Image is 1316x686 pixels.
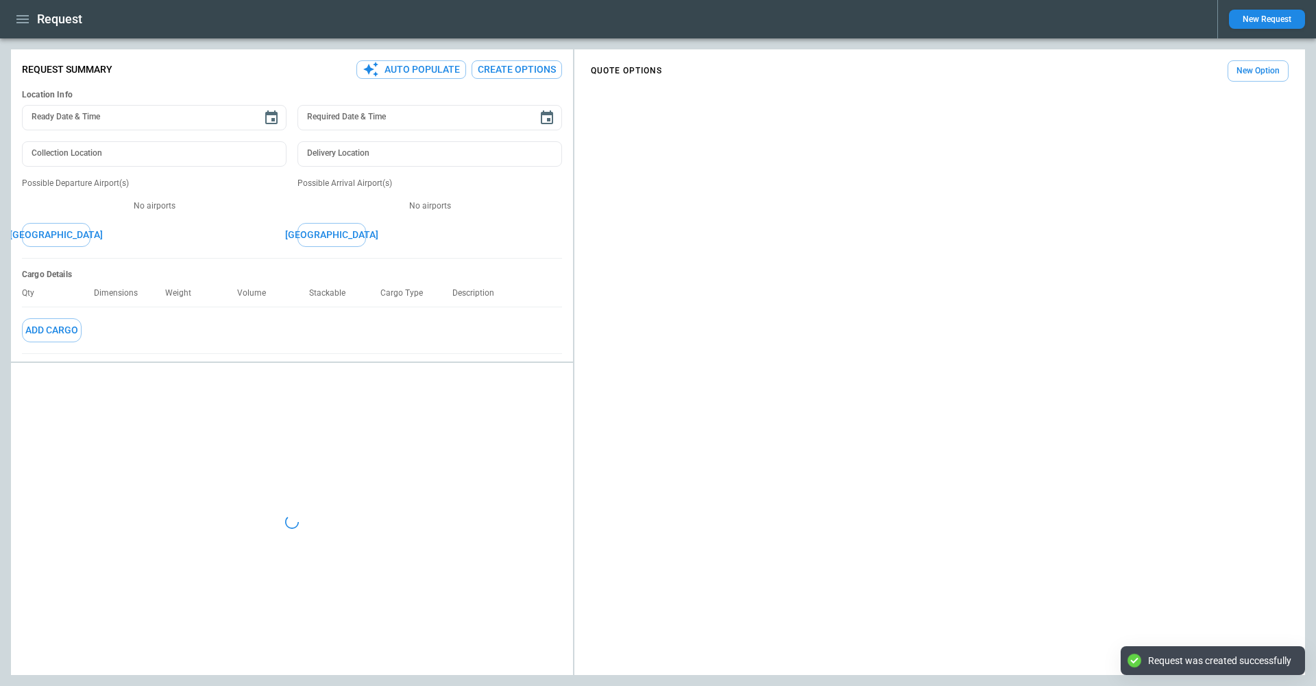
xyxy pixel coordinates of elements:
[22,64,112,75] p: Request Summary
[1228,60,1289,82] button: New Option
[1148,654,1291,667] div: Request was created successfully
[22,318,82,342] button: Add Cargo
[22,270,562,280] h6: Cargo Details
[574,55,1305,87] div: scrollable content
[37,11,82,27] h1: Request
[258,104,285,132] button: Choose date
[356,60,466,79] button: Auto Populate
[22,223,90,247] button: [GEOGRAPHIC_DATA]
[1229,10,1305,29] button: New Request
[309,288,356,298] p: Stackable
[22,90,562,100] h6: Location Info
[297,223,366,247] button: [GEOGRAPHIC_DATA]
[297,178,562,189] p: Possible Arrival Airport(s)
[297,200,562,212] p: No airports
[165,288,202,298] p: Weight
[380,288,434,298] p: Cargo Type
[94,288,149,298] p: Dimensions
[22,200,287,212] p: No airports
[533,104,561,132] button: Choose date
[22,288,45,298] p: Qty
[237,288,277,298] p: Volume
[452,288,505,298] p: Description
[472,60,562,79] button: Create Options
[591,68,662,74] h4: QUOTE OPTIONS
[22,178,287,189] p: Possible Departure Airport(s)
